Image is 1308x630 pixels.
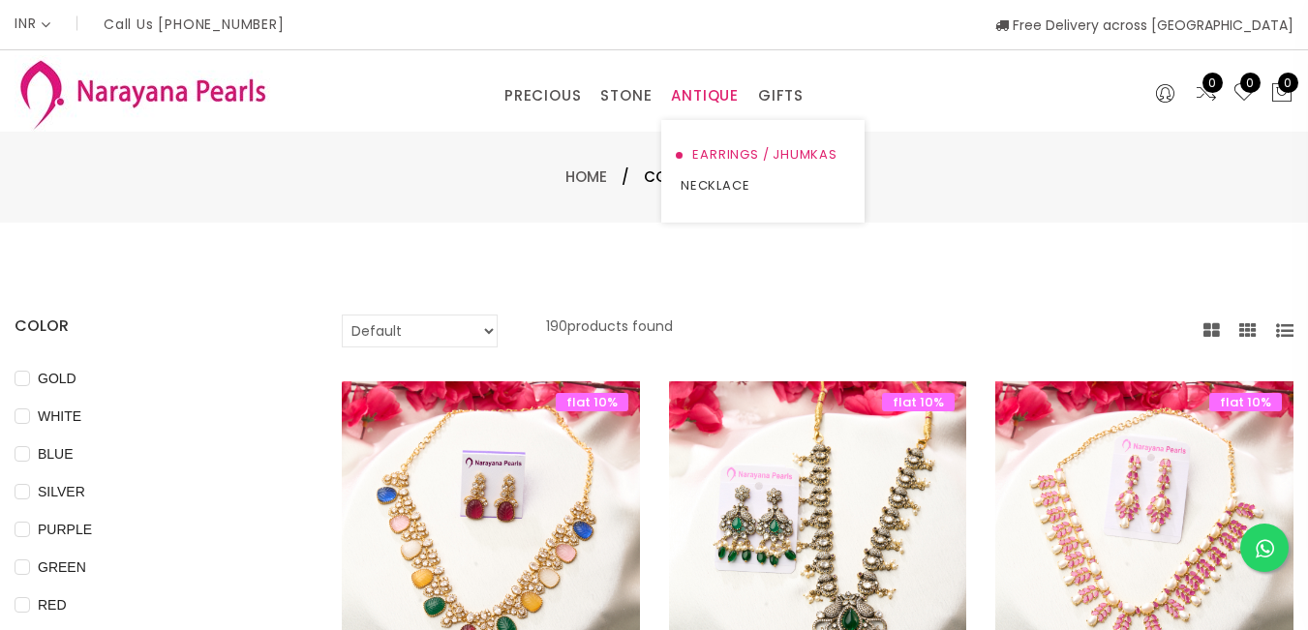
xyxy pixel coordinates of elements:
h4: COLOR [15,315,284,338]
a: GIFTS [758,81,804,110]
span: BLUE [30,443,81,465]
p: 190 products found [546,315,673,347]
a: Home [565,166,607,187]
span: PURPLE [30,519,100,540]
span: flat 10% [882,393,955,411]
span: 0 [1202,73,1223,93]
p: Call Us [PHONE_NUMBER] [104,17,285,31]
span: flat 10% [1209,393,1282,411]
button: 0 [1270,81,1293,106]
span: / [622,165,629,189]
span: Collections [644,165,744,189]
span: GREEN [30,556,94,578]
span: flat 10% [556,393,628,411]
a: 0 [1232,81,1256,106]
span: RED [30,594,75,615]
a: NECKLACE [681,170,845,201]
span: GOLD [30,368,84,389]
a: EARRINGS / JHUMKAS [681,139,845,170]
span: 0 [1240,73,1261,93]
span: WHITE [30,405,89,427]
span: 0 [1278,73,1298,93]
a: 0 [1195,81,1218,106]
span: SILVER [30,481,93,502]
span: Free Delivery across [GEOGRAPHIC_DATA] [995,15,1293,35]
a: PRECIOUS [504,81,581,110]
a: ANTIQUE [671,81,739,110]
a: STONE [600,81,652,110]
